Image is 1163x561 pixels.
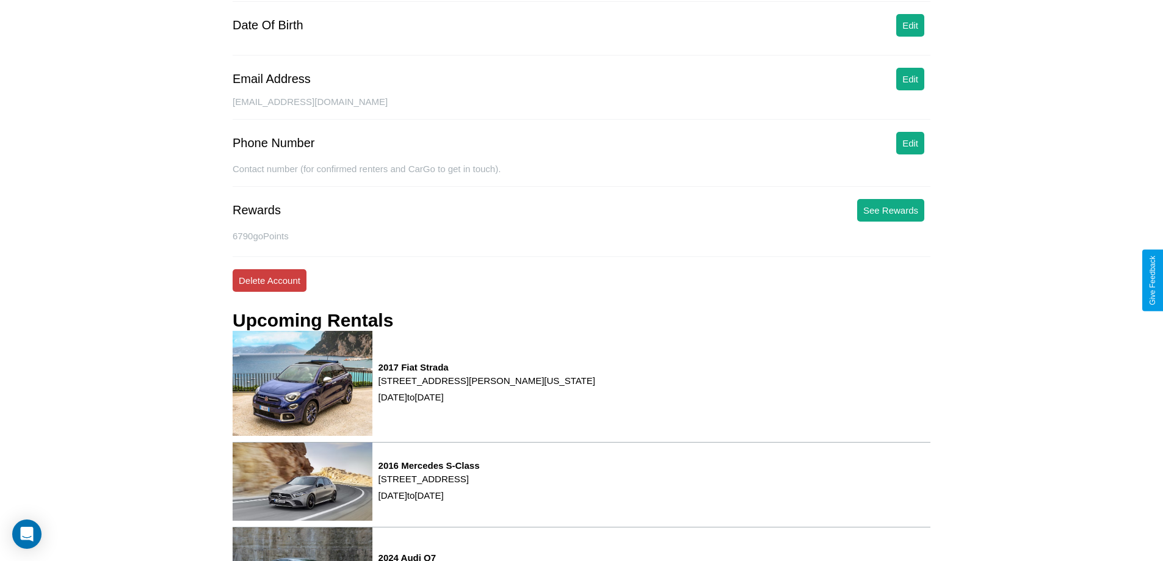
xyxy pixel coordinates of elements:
div: Email Address [233,72,311,86]
p: [DATE] to [DATE] [379,389,595,405]
button: Edit [896,68,924,90]
button: Edit [896,132,924,154]
div: Rewards [233,203,281,217]
h3: 2017 Fiat Strada [379,362,595,372]
button: Delete Account [233,269,306,292]
div: Date Of Birth [233,18,303,32]
div: [EMAIL_ADDRESS][DOMAIN_NAME] [233,96,930,120]
button: Edit [896,14,924,37]
p: 6790 goPoints [233,228,930,244]
img: rental [233,331,372,435]
button: See Rewards [857,199,924,222]
div: Phone Number [233,136,315,150]
div: Give Feedback [1148,256,1157,305]
p: [DATE] to [DATE] [379,487,480,504]
div: Contact number (for confirmed renters and CarGo to get in touch). [233,164,930,187]
p: [STREET_ADDRESS][PERSON_NAME][US_STATE] [379,372,595,389]
div: Open Intercom Messenger [12,519,42,549]
img: rental [233,443,372,521]
h3: 2016 Mercedes S-Class [379,460,480,471]
p: [STREET_ADDRESS] [379,471,480,487]
h3: Upcoming Rentals [233,310,393,331]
